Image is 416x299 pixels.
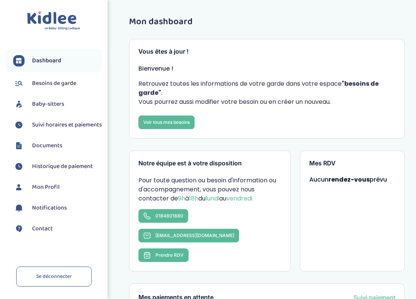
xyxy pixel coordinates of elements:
span: lundi [206,194,219,203]
p: Pour toute question ou besoin d'information ou d'accompagnement, vous pouvez nous contacter de à ... [138,176,281,203]
span: Documents [32,141,62,150]
img: logo.svg [27,11,80,31]
img: dashboard.svg [13,55,25,66]
a: [EMAIL_ADDRESS][DOMAIN_NAME] [138,229,239,242]
a: Contact [13,223,102,234]
img: suivihoraire.svg [13,119,25,131]
span: Notifications [32,203,67,213]
button: Prendre RDV [138,248,189,262]
span: 0184801880 [155,213,183,219]
span: 9h [178,194,185,203]
a: Se déconnecter [16,267,92,287]
img: suivihoraire.svg [13,161,25,172]
span: Historique de paiement [32,162,93,171]
span: Baby-sitters [32,100,64,109]
strong: rendez-vous [329,175,370,184]
h1: Mon dashboard [129,17,405,27]
img: contact.svg [13,223,25,234]
a: Documents [13,140,102,151]
span: Dashboard [32,56,61,65]
a: Notifications [13,202,102,214]
span: Prendre RDV [155,252,184,258]
img: profil.svg [13,182,25,193]
h3: Notre équipe est à votre disposition [138,160,281,167]
strong: "besoins de garde" [138,79,379,97]
p: Bienvenue ! [138,64,395,73]
img: babysitters.svg [13,99,25,110]
h3: Mes RDV [309,160,395,167]
span: Aucun prévu [309,175,387,184]
a: Dashboard [13,55,102,66]
img: notification.svg [13,202,25,214]
span: vendredi [226,194,252,203]
span: [EMAIL_ADDRESS][DOMAIN_NAME] [155,233,234,238]
img: documents.svg [13,140,25,151]
p: Retrouvez toutes les informations de votre garde dans votre espace . Vous pourrez aussi modifier ... [138,79,395,106]
a: Baby-sitters [13,99,102,110]
a: Historique de paiement [13,161,102,172]
a: 0184801880 [138,209,188,223]
span: 18h [189,194,198,203]
a: Besoins de garde [13,78,102,89]
span: Contact [32,224,53,233]
span: Mon Profil [32,183,60,192]
span: Besoins de garde [32,79,76,88]
h3: Vous êtes à jour ! [138,48,395,55]
a: Mon Profil [13,182,102,193]
a: Voir tous mes besoins [138,116,195,129]
img: besoin.svg [13,78,25,89]
a: Suivi horaires et paiements [13,119,102,131]
span: Suivi horaires et paiements [32,120,102,129]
